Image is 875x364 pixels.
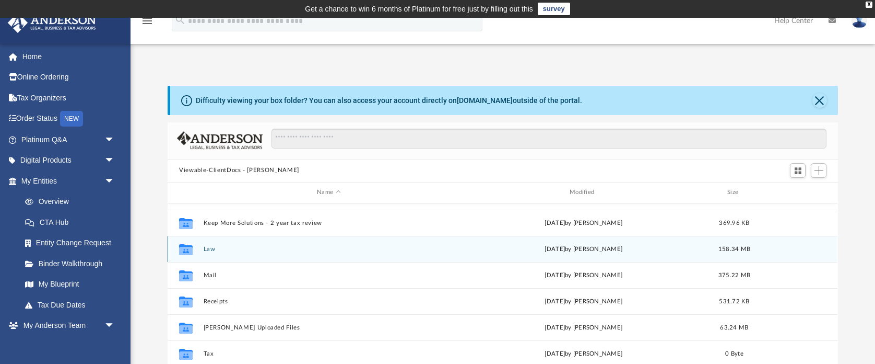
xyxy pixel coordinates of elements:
[15,274,125,295] a: My Blueprint
[7,46,131,67] a: Home
[458,188,709,197] div: Modified
[866,2,872,8] div: close
[204,271,454,278] button: Mail
[15,212,131,233] a: CTA Hub
[15,191,131,212] a: Overview
[7,87,131,108] a: Tax Organizers
[204,219,454,226] button: Keep More Solutions - 2 year tax review
[7,315,125,336] a: My Anderson Teamarrow_drop_down
[718,246,750,252] span: 158.34 MB
[204,350,454,357] button: Tax
[458,270,709,280] div: [DATE] by [PERSON_NAME]
[7,129,131,150] a: Platinum Q&Aarrow_drop_down
[141,20,153,27] a: menu
[719,220,750,225] span: 369.96 KB
[812,93,827,108] button: Close
[15,253,131,274] a: Binder Walkthrough
[458,349,709,358] div: [DATE] by [PERSON_NAME]
[179,166,299,175] button: Viewable-ClientDocs - [PERSON_NAME]
[196,95,582,106] div: Difficulty viewing your box folder? You can also access your account directly on outside of the p...
[538,3,570,15] a: survey
[172,188,198,197] div: id
[5,13,99,33] img: Anderson Advisors Platinum Portal
[15,294,131,315] a: Tax Due Dates
[790,163,806,178] button: Switch to Grid View
[7,67,131,88] a: Online Ordering
[726,350,744,356] span: 0 Byte
[7,170,131,191] a: My Entitiesarrow_drop_down
[305,3,533,15] div: Get a chance to win 6 months of Platinum for free just by filling out this
[720,324,749,330] span: 63.24 MB
[811,163,826,178] button: Add
[15,233,131,254] a: Entity Change Request
[204,298,454,304] button: Receipts
[852,13,867,28] img: User Pic
[714,188,755,197] div: Size
[104,129,125,151] span: arrow_drop_down
[7,150,131,171] a: Digital Productsarrow_drop_down
[204,324,454,331] button: [PERSON_NAME] Uploaded Files
[104,315,125,337] span: arrow_drop_down
[719,298,750,304] span: 531.72 KB
[60,111,83,127] div: NEW
[458,218,709,227] div: [DATE] by [PERSON_NAME]
[104,150,125,172] span: arrow_drop_down
[174,14,186,26] i: search
[458,244,709,254] div: [DATE] by [PERSON_NAME]
[457,96,513,105] a: [DOMAIN_NAME]
[141,15,153,27] i: menu
[458,323,709,332] div: [DATE] by [PERSON_NAME]
[204,245,454,252] button: Law
[104,170,125,192] span: arrow_drop_down
[760,188,833,197] div: id
[7,108,131,130] a: Order StatusNEW
[718,272,750,278] span: 375.22 MB
[458,297,709,306] div: [DATE] by [PERSON_NAME]
[203,188,454,197] div: Name
[271,129,826,149] input: Search files and folders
